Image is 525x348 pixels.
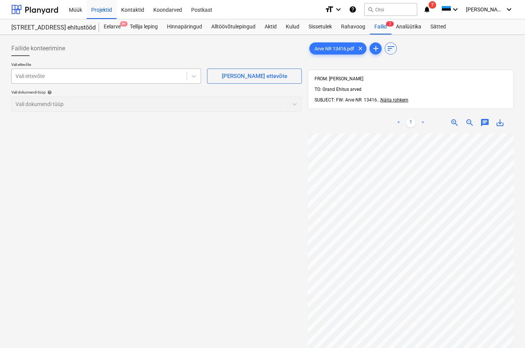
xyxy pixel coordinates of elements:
[99,19,125,34] div: Eelarve
[125,19,162,34] a: Tellija leping
[310,46,358,51] span: Arve NR 13416.pdf
[380,97,408,103] span: Näita rohkem
[487,312,525,348] iframe: Chat Widget
[162,19,207,34] a: Hinnapäringud
[46,90,52,95] span: help
[370,19,391,34] a: Failid2
[368,6,374,12] span: search
[377,97,408,103] span: ...
[334,5,343,14] i: keyboard_arrow_down
[207,19,260,34] a: Alltöövõtulepingud
[336,19,370,34] a: Rahavoog
[371,44,380,53] span: add
[386,21,394,27] span: 2
[314,87,361,92] span: TO: Grand Ehitus arved
[309,42,366,55] div: Arve NR 13416.pdf
[466,6,504,12] span: [PERSON_NAME]
[99,19,125,34] a: Eelarve9+
[370,19,391,34] div: Failid
[11,44,65,53] span: Failide konteerimine
[423,5,431,14] i: notifications
[314,76,363,81] span: FROM: [PERSON_NAME]
[207,69,302,84] button: [PERSON_NAME] ettevõte
[465,118,474,127] span: zoom_out
[349,5,357,14] i: Abikeskus
[11,62,201,69] p: Vali ettevõte
[355,44,365,53] span: clear
[364,3,417,16] button: Otsi
[418,118,427,127] a: Next page
[505,5,514,14] i: keyboard_arrow_down
[451,5,460,14] i: keyboard_arrow_down
[281,19,304,34] a: Kulud
[120,21,128,27] span: 9+
[480,118,489,127] span: chat
[426,19,450,34] a: Sätted
[325,5,334,14] i: format_size
[11,24,90,32] div: [STREET_ADDRESS] ehitustööd
[260,19,281,34] a: Aktid
[391,19,426,34] a: Analüütika
[314,97,377,103] span: SUBJECT: FW: Arve NR 13416
[394,118,403,127] a: Previous page
[304,19,336,34] a: Sissetulek
[11,90,302,95] div: Vali dokumendi tüüp
[222,71,287,81] div: [PERSON_NAME] ettevõte
[386,44,395,53] span: sort
[406,118,415,127] a: Page 1 is your current page
[495,118,505,127] span: save_alt
[450,118,459,127] span: zoom_in
[428,1,436,9] span: 7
